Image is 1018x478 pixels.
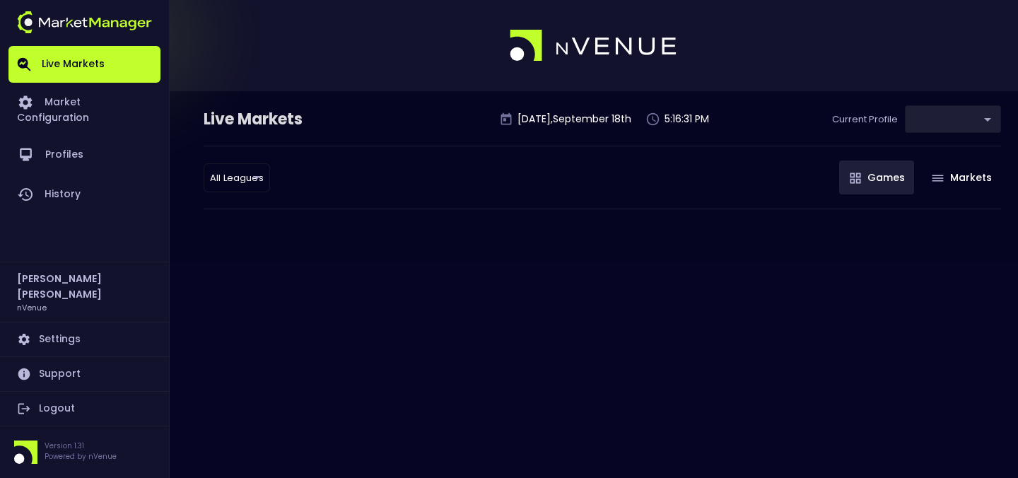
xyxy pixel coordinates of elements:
[45,441,117,451] p: Version 1.31
[510,30,678,62] img: logo
[204,163,270,192] div: ​
[8,83,160,135] a: Market Configuration
[204,108,376,131] div: Live Markets
[839,161,914,194] button: Games
[17,271,152,302] h2: [PERSON_NAME] [PERSON_NAME]
[8,46,160,83] a: Live Markets
[932,175,944,182] img: gameIcon
[850,173,861,184] img: gameIcon
[832,112,898,127] p: Current Profile
[17,11,152,33] img: logo
[921,161,1001,194] button: Markets
[8,322,160,356] a: Settings
[8,175,160,214] a: History
[17,302,47,313] h3: nVenue
[8,357,160,391] a: Support
[517,112,631,127] p: [DATE] , September 18 th
[8,441,160,464] div: Version 1.31Powered by nVenue
[905,105,1001,133] div: ​
[8,392,160,426] a: Logout
[45,451,117,462] p: Powered by nVenue
[8,135,160,175] a: Profiles
[665,112,709,127] p: 5:16:31 PM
